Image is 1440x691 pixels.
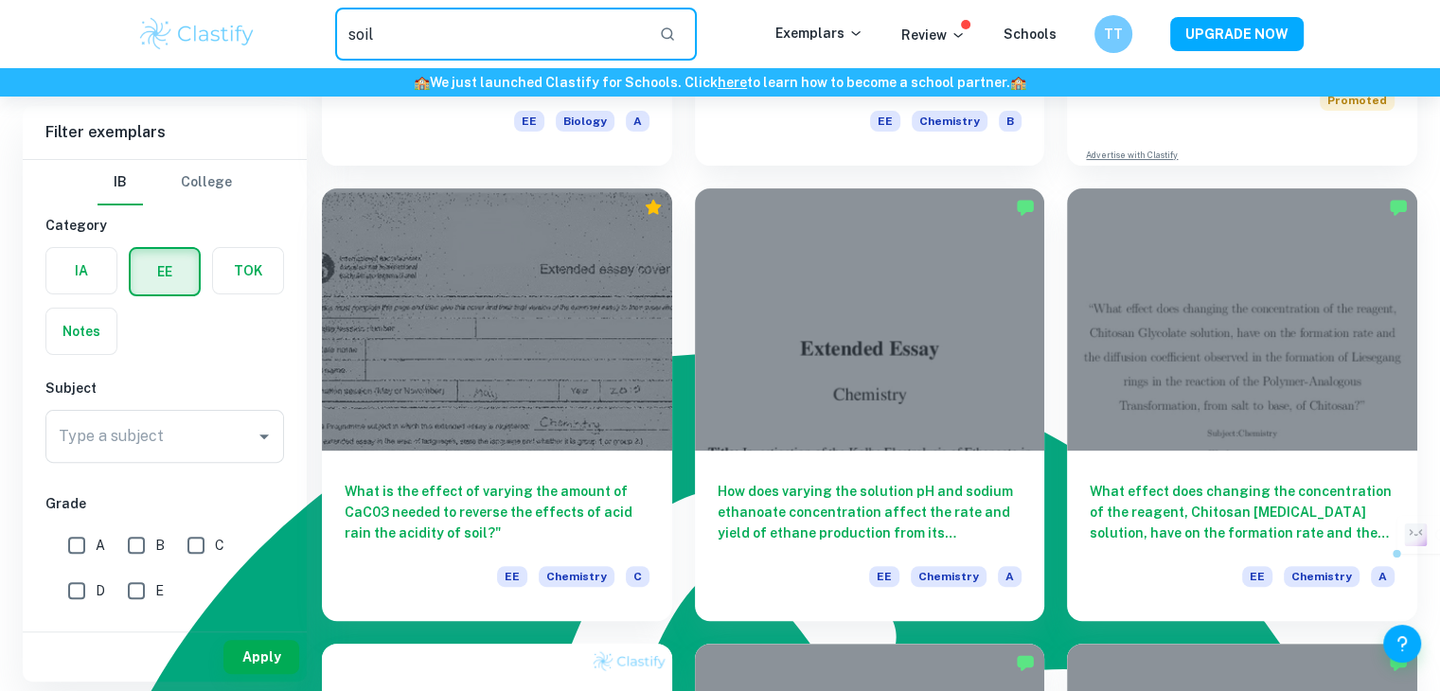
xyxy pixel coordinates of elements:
span: Promoted [1320,90,1395,111]
span: EE [1242,566,1272,587]
span: D [96,580,105,601]
div: Filter type choice [98,160,232,205]
p: Review [901,25,966,45]
span: EE [497,566,527,587]
span: Chemistry [1284,566,1360,587]
h6: What effect does changing the concentration of the reagent, Chitosan [MEDICAL_DATA] solution, hav... [1090,481,1395,543]
a: What effect does changing the concentration of the reagent, Chitosan [MEDICAL_DATA] solution, hav... [1067,188,1417,621]
span: Chemistry [539,566,614,587]
span: A [96,535,105,556]
button: EE [131,249,199,294]
a: What is the effect of varying the amount of CaC03 needed to reverse the effects of acid rain the ... [322,188,672,621]
a: How does varying the solution pH and sodium ethanoate concentration affect the rate and yield of ... [695,188,1045,621]
h6: Category [45,215,284,236]
span: EE [514,111,544,132]
span: E [155,580,164,601]
img: Marked [1016,653,1035,672]
span: Biology [556,111,614,132]
h6: What is the effect of varying the amount of CaC03 needed to reverse the effects of acid rain the ... [345,481,649,543]
span: A [998,566,1022,587]
button: Open [251,423,277,450]
span: Chemistry [911,566,987,587]
span: B [999,111,1022,132]
span: Chemistry [912,111,987,132]
span: A [1371,566,1395,587]
input: Search for any exemplars... [335,8,645,61]
img: Clastify logo [137,15,258,53]
span: C [626,566,649,587]
span: EE [870,111,900,132]
h6: How does varying the solution pH and sodium ethanoate concentration affect the rate and yield of ... [718,481,1022,543]
a: Advertise with Clastify [1086,149,1178,162]
span: B [155,535,165,556]
span: A [626,111,649,132]
span: 🏫 [414,75,430,90]
h6: TT [1102,24,1124,44]
a: Schools [1004,27,1057,42]
button: Apply [223,640,299,674]
p: Exemplars [775,23,863,44]
h6: Grade [45,493,284,514]
span: 🏫 [1010,75,1026,90]
h6: Filter exemplars [23,106,307,159]
div: Premium [644,198,663,217]
button: TT [1094,15,1132,53]
button: IB [98,160,143,205]
button: College [181,160,232,205]
h6: Subject [45,378,284,399]
button: UPGRADE NOW [1170,17,1304,51]
button: Help and Feedback [1383,625,1421,663]
h6: We just launched Clastify for Schools. Click to learn how to become a school partner. [4,72,1436,93]
button: Notes [46,309,116,354]
a: here [718,75,747,90]
span: C [215,535,224,556]
img: Marked [1389,198,1408,217]
img: Marked [1016,198,1035,217]
button: IA [46,248,116,293]
button: TOK [213,248,283,293]
span: EE [869,566,899,587]
img: Marked [1389,653,1408,672]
